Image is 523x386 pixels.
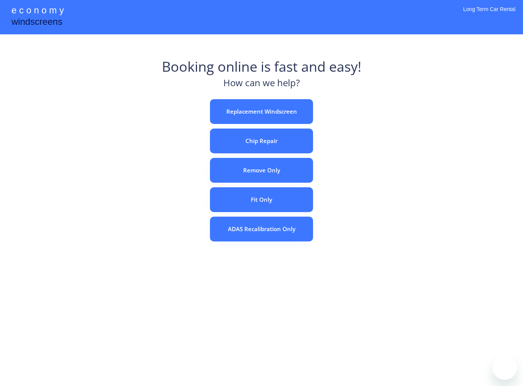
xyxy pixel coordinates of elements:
div: e c o n o m y [11,4,64,18]
div: Long Term Car Rental [463,6,515,23]
button: ADAS Recalibration Only [210,217,313,241]
button: Chip Repair [210,129,313,153]
div: windscreens [11,15,62,30]
div: Booking online is fast and easy! [162,57,362,76]
button: Fit Only [210,187,313,212]
iframe: Button to launch messaging window [492,355,517,380]
button: Replacement Windscreen [210,99,313,124]
button: Remove Only [210,158,313,183]
div: How can we help? [223,76,300,93]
